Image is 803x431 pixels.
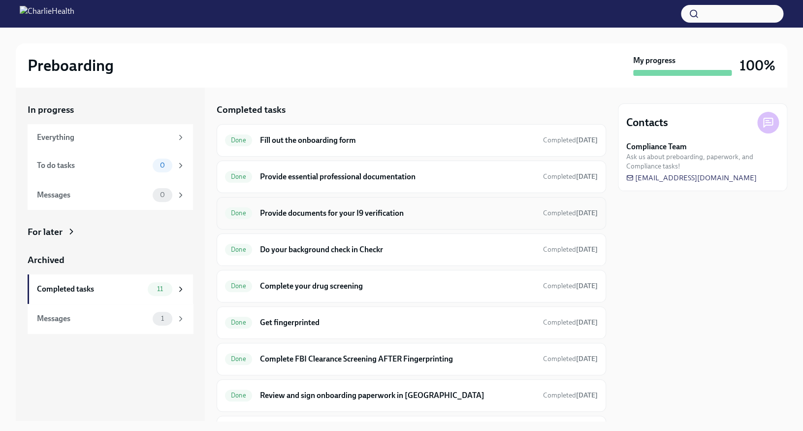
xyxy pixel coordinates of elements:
span: September 5th, 2025 16:03 [543,172,598,181]
span: Done [225,136,252,144]
h6: Review and sign onboarding paperwork in [GEOGRAPHIC_DATA] [260,390,535,401]
img: CharlieHealth [20,6,74,22]
span: 0 [154,191,171,199]
strong: [DATE] [576,391,598,399]
h6: Provide essential professional documentation [260,171,535,182]
div: Messages [37,313,149,324]
strong: [DATE] [576,355,598,363]
span: Completed [543,355,598,363]
span: Done [225,282,252,290]
div: To do tasks [37,160,149,171]
span: Done [225,173,252,180]
a: DoneFill out the onboarding formCompleted[DATE] [225,133,598,148]
a: Messages0 [28,180,193,210]
a: For later [28,226,193,238]
a: DoneReview and sign onboarding paperwork in [GEOGRAPHIC_DATA]Completed[DATE] [225,388,598,403]
span: Done [225,355,252,363]
a: DoneGet fingerprintedCompleted[DATE] [225,315,598,331]
a: Completed tasks11 [28,274,193,304]
h3: 100% [739,57,775,74]
span: September 8th, 2025 13:55 [543,354,598,364]
h5: Completed tasks [217,103,286,116]
a: DoneDo your background check in CheckrCompleted[DATE] [225,242,598,258]
h6: Do your background check in Checkr [260,244,535,255]
span: September 11th, 2025 20:08 [543,281,598,291]
strong: [DATE] [576,282,598,290]
a: Messages1 [28,304,193,333]
span: September 5th, 2025 16:16 [543,208,598,218]
span: 11 [151,285,169,293]
span: Completed [543,282,598,290]
span: Completed [543,172,598,181]
span: September 8th, 2025 13:55 [543,391,598,400]
a: In progress [28,103,193,116]
h6: Fill out the onboarding form [260,135,535,146]
strong: [DATE] [576,136,598,144]
a: Archived [28,254,193,266]
a: DoneComplete FBI Clearance Screening AFTER FingerprintingCompleted[DATE] [225,351,598,367]
div: Messages [37,190,149,200]
span: Done [225,246,252,253]
h6: Complete your drug screening [260,281,535,292]
strong: Compliance Team [626,141,687,152]
h4: Contacts [626,115,668,130]
strong: [DATE] [576,318,598,327]
span: Completed [543,136,598,144]
h6: Provide documents for your I9 verification [260,208,535,219]
a: Everything [28,124,193,151]
a: To do tasks0 [28,151,193,180]
h2: Preboarding [28,56,114,75]
span: Ask us about preboarding, paperwork, and Compliance tasks! [626,152,779,171]
span: Completed [543,391,598,399]
div: Completed tasks [37,284,144,295]
span: Completed [543,318,598,327]
span: 1 [155,315,170,322]
a: [EMAIL_ADDRESS][DOMAIN_NAME] [626,173,757,183]
strong: [DATE] [576,245,598,254]
strong: [DATE] [576,172,598,181]
a: DoneProvide documents for your I9 verificationCompleted[DATE] [225,205,598,221]
div: For later [28,226,63,238]
strong: [DATE] [576,209,598,217]
span: 0 [154,162,171,169]
span: Done [225,209,252,217]
h6: Complete FBI Clearance Screening AFTER Fingerprinting [260,354,535,365]
h6: Get fingerprinted [260,317,535,328]
div: Everything [37,132,172,143]
strong: My progress [633,55,675,66]
a: DoneComplete your drug screeningCompleted[DATE] [225,278,598,294]
a: DoneProvide essential professional documentationCompleted[DATE] [225,169,598,185]
span: September 5th, 2025 16:17 [543,245,598,254]
span: Done [225,392,252,399]
span: September 5th, 2025 15:57 [543,135,598,145]
span: Done [225,319,252,326]
span: Completed [543,209,598,217]
span: Completed [543,245,598,254]
span: September 8th, 2025 13:54 [543,318,598,327]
